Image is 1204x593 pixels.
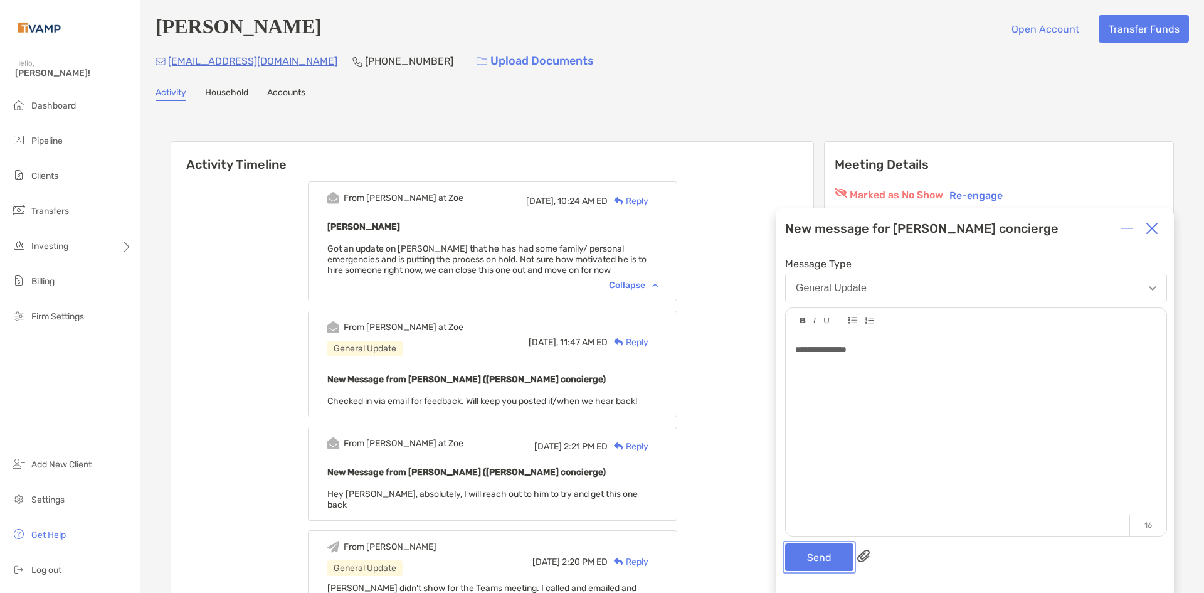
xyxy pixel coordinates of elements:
b: New Message from [PERSON_NAME] ([PERSON_NAME] concierge) [327,374,606,385]
img: Editor control icon [865,317,874,324]
img: logout icon [11,562,26,577]
img: Open dropdown arrow [1149,286,1156,291]
button: Open Account [1001,15,1089,43]
div: Reply [608,195,648,208]
button: General Update [785,274,1167,302]
img: Editor control icon [813,318,816,324]
img: dashboard icon [11,97,26,112]
img: Editor control icon [800,318,806,324]
p: Marked as No Show [850,188,943,203]
span: [DATE] [532,557,560,567]
span: [DATE], [529,337,558,348]
span: Clients [31,171,58,181]
img: transfers icon [11,203,26,218]
a: Accounts [267,87,305,101]
img: clients icon [11,168,26,183]
img: button icon [477,57,487,66]
div: New message for [PERSON_NAME] concierge [785,221,1059,236]
span: 2:20 PM ED [562,557,608,567]
img: get-help icon [11,526,26,542]
b: New Message from [PERSON_NAME] ([PERSON_NAME] concierge) [327,467,606,478]
span: Billing [31,276,55,287]
img: Event icon [327,192,339,204]
img: paperclip attachments [857,550,870,562]
img: Editor control icon [823,318,830,324]
div: Reply [608,440,648,453]
div: Reply [608,555,648,569]
span: Get Help [31,530,66,540]
p: 16 [1129,515,1166,536]
b: [PERSON_NAME] [327,222,400,232]
img: Event icon [327,541,339,553]
img: Expand or collapse [1121,222,1133,235]
button: Send [785,543,853,571]
img: pipeline icon [11,132,26,147]
img: Email Icon [156,58,166,65]
img: Event icon [327,321,339,333]
div: From [PERSON_NAME] at Zoe [344,322,463,333]
img: Reply icon [614,442,623,451]
span: [DATE], [526,196,556,206]
div: General Update [327,560,403,576]
img: add_new_client icon [11,456,26,471]
img: red eyr [835,188,847,198]
span: [PERSON_NAME]! [15,68,132,78]
img: settings icon [11,491,26,506]
div: General Update [796,282,867,294]
img: Reply icon [614,197,623,205]
span: Pipeline [31,136,63,146]
a: Activity [156,87,186,101]
div: Reply [608,336,648,349]
button: Transfer Funds [1099,15,1189,43]
img: Editor control icon [848,317,857,324]
span: Checked in via email for feedback. Will keep you posted if/when we hear back! [327,396,637,407]
h4: [PERSON_NAME] [156,15,322,43]
span: Hey [PERSON_NAME], absolutely, I will reach out to him to try and get this one back [327,489,638,510]
span: Add New Client [31,459,92,470]
span: 2:21 PM ED [564,441,608,452]
span: Investing [31,241,68,252]
div: From [PERSON_NAME] at Zoe [344,193,463,203]
h6: Activity Timeline [171,142,813,172]
span: Settings [31,494,65,505]
a: Household [205,87,248,101]
img: firm-settings icon [11,308,26,323]
span: Got an update on [PERSON_NAME] that he has had some family/ personal emergencies and is putting t... [327,243,647,275]
span: Log out [31,565,61,575]
img: investing icon [11,238,26,253]
div: General Update [327,341,403,356]
img: Reply icon [614,338,623,346]
span: [DATE] [534,441,562,452]
a: Upload Documents [468,48,602,75]
img: Reply icon [614,558,623,566]
img: Chevron icon [652,283,658,287]
span: 11:47 AM ED [560,337,608,348]
div: Collapse [609,280,658,291]
img: Close [1146,222,1158,235]
span: Firm Settings [31,311,84,322]
p: [PHONE_NUMBER] [365,53,453,69]
img: Zoe Logo [15,5,63,50]
span: Transfers [31,206,69,216]
img: billing icon [11,273,26,288]
span: Dashboard [31,100,76,111]
p: [EMAIL_ADDRESS][DOMAIN_NAME] [168,53,337,69]
p: Meeting Details [835,157,1163,173]
img: Phone Icon [352,56,362,67]
div: From [PERSON_NAME] at Zoe [344,438,463,449]
img: Event icon [327,437,339,449]
span: 10:24 AM ED [557,196,608,206]
span: Message Type [785,258,1167,270]
div: From [PERSON_NAME] [344,542,436,552]
button: Re-engage [946,188,1006,203]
